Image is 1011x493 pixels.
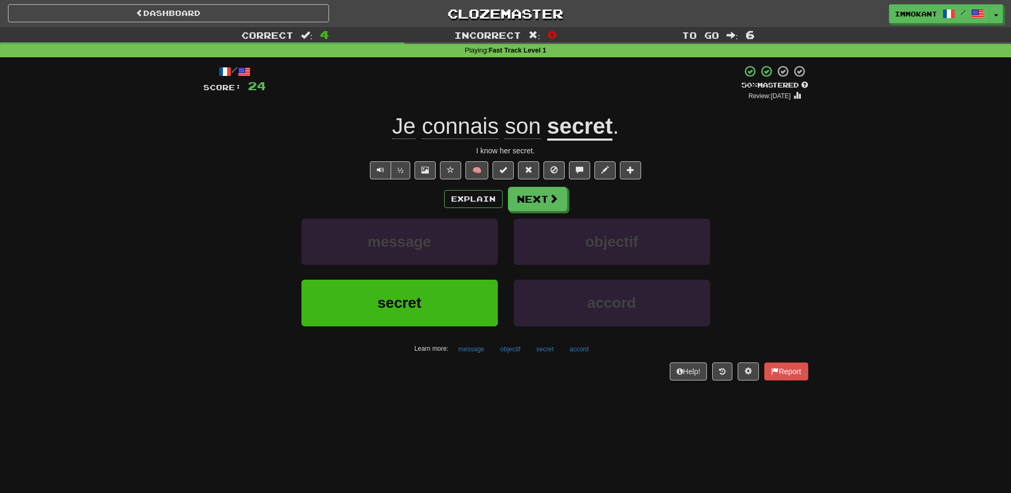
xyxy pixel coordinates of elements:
a: Dashboard [8,4,329,22]
button: Edit sentence (alt+d) [594,161,616,179]
button: 🧠 [465,161,488,179]
div: I know her secret. [203,145,808,156]
button: accord [514,280,710,326]
button: Add to collection (alt+a) [620,161,641,179]
span: objectif [585,233,638,250]
span: Je [392,114,416,139]
span: secret [377,295,421,311]
button: objectif [495,341,526,357]
button: message [453,341,490,357]
div: Text-to-speech controls [368,161,411,179]
span: ImmoKant [895,9,937,19]
button: Round history (alt+y) [712,362,732,380]
button: Next [508,187,567,211]
span: : [301,31,313,40]
div: Mastered [741,81,808,90]
span: . [612,114,619,139]
span: message [368,233,431,250]
button: Reset to 0% Mastered (alt+r) [518,161,539,179]
u: secret [547,114,613,141]
button: Explain [444,190,503,208]
button: Help! [670,362,707,380]
button: Show image (alt+x) [414,161,436,179]
button: Favorite sentence (alt+f) [440,161,461,179]
span: connais [422,114,499,139]
span: 50 % [741,81,757,89]
div: / [203,65,266,78]
button: Report [764,362,808,380]
button: Discuss sentence (alt+u) [569,161,590,179]
button: secret [301,280,498,326]
span: Score: [203,83,241,92]
span: accord [587,295,636,311]
button: ½ [391,161,411,179]
span: 6 [746,28,755,41]
a: Clozemaster [345,4,666,23]
span: : [529,31,540,40]
a: ImmoKant / [889,4,990,23]
span: 0 [548,28,557,41]
span: Incorrect [454,30,521,40]
small: Review: [DATE] [748,92,791,100]
span: / [961,8,966,16]
span: 24 [248,79,266,92]
span: To go [682,30,719,40]
button: Ignore sentence (alt+i) [543,161,565,179]
button: objectif [514,219,710,265]
button: secret [531,341,560,357]
small: Learn more: [414,345,448,352]
span: 4 [320,28,329,41]
span: : [727,31,738,40]
strong: Fast Track Level 1 [489,47,547,54]
button: message [301,219,498,265]
span: son [505,114,541,139]
span: Correct [241,30,293,40]
button: accord [564,341,594,357]
button: Set this sentence to 100% Mastered (alt+m) [492,161,514,179]
button: Play sentence audio (ctl+space) [370,161,391,179]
